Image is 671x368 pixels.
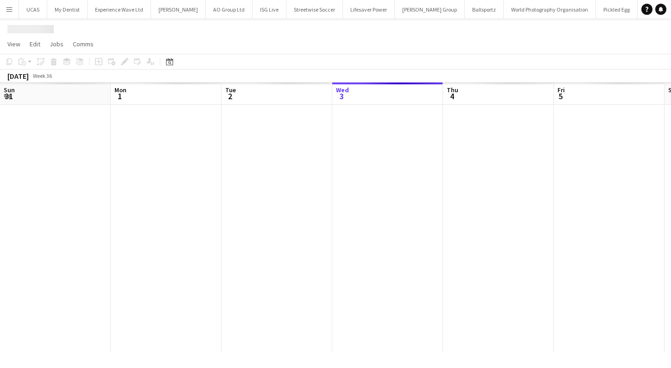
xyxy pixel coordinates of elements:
[7,40,20,48] span: View
[253,0,286,19] button: ISG Live
[447,86,458,94] span: Thu
[46,38,67,50] a: Jobs
[395,0,465,19] button: [PERSON_NAME] Group
[343,0,395,19] button: Lifesaver Power
[286,0,343,19] button: Streetwise Soccer
[335,91,349,102] span: 3
[4,86,15,94] span: Sun
[596,0,638,19] button: Pickled Egg
[465,0,504,19] button: Ballsportz
[151,0,206,19] button: [PERSON_NAME]
[4,38,24,50] a: View
[504,0,596,19] button: World Photography Organisation
[7,71,29,81] div: [DATE]
[69,38,97,50] a: Comms
[336,86,349,94] span: Wed
[30,40,40,48] span: Edit
[50,40,63,48] span: Jobs
[31,72,54,79] span: Week 36
[445,91,458,102] span: 4
[225,86,236,94] span: Tue
[2,91,15,102] span: 31
[47,0,88,19] button: My Dentist
[557,86,565,94] span: Fri
[224,91,236,102] span: 2
[73,40,94,48] span: Comms
[26,38,44,50] a: Edit
[114,86,127,94] span: Mon
[556,91,565,102] span: 5
[206,0,253,19] button: AO Group Ltd
[88,0,151,19] button: Experience Wave Ltd
[19,0,47,19] button: UCAS
[113,91,127,102] span: 1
